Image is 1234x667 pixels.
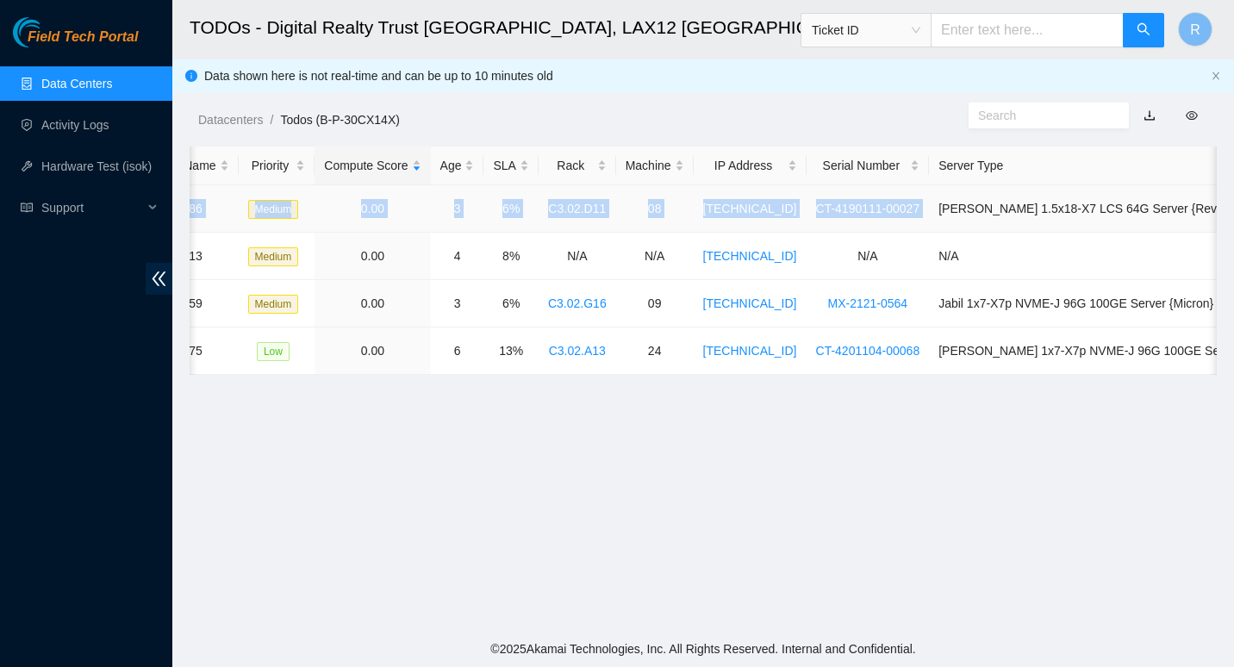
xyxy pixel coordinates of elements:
a: MX-2121-0564 [828,296,908,310]
td: 6 [431,327,484,375]
button: download [1131,102,1169,129]
td: 13% [483,327,538,375]
td: 0.00 [315,280,430,327]
input: Enter text here... [931,13,1124,47]
footer: © 2025 Akamai Technologies, Inc. All Rights Reserved. Internal and Confidential. [172,631,1234,667]
td: N/A [807,233,930,280]
td: N/A [539,233,616,280]
button: R [1178,12,1212,47]
button: close [1211,71,1221,82]
td: N/A [616,233,694,280]
td: 0.00 [315,233,430,280]
a: Hardware Test (isok) [41,159,152,173]
a: Data Centers [41,77,112,90]
span: Field Tech Portal [28,29,138,46]
td: 3 [431,280,484,327]
a: download [1144,109,1156,122]
a: Activity Logs [41,118,109,132]
a: [TECHNICAL_ID] [703,296,797,310]
span: Support [41,190,143,225]
a: C3.02.G16 [548,296,607,310]
td: 24 [616,327,694,375]
span: eye [1186,109,1198,122]
span: / [270,113,273,127]
span: read [21,202,33,214]
a: CT-4190111-00027 [816,202,920,215]
img: Akamai Technologies [13,17,87,47]
a: CT-4201104-00068 [816,344,920,358]
td: 09 [616,280,694,327]
td: 8% [483,233,538,280]
a: [TECHNICAL_ID] [703,249,797,263]
a: C3.02.A13 [549,344,606,358]
span: Ticket ID [812,17,920,43]
td: 0.00 [315,327,430,375]
a: Todos (B-P-30CX14X) [280,113,400,127]
span: search [1137,22,1150,39]
button: search [1123,13,1164,47]
span: Medium [248,247,299,266]
td: 4 [431,233,484,280]
td: 6% [483,280,538,327]
a: Akamai TechnologiesField Tech Portal [13,31,138,53]
td: 0.00 [315,185,430,233]
a: [TECHNICAL_ID] [703,344,797,358]
span: double-left [146,263,172,295]
a: Datacenters [198,113,263,127]
span: Low [257,342,290,361]
a: [TECHNICAL_ID] [703,202,797,215]
span: R [1190,19,1200,41]
input: Search [978,106,1106,125]
td: 6% [483,185,538,233]
td: 3 [431,185,484,233]
span: Medium [248,200,299,219]
span: close [1211,71,1221,81]
a: C3.02.D11 [548,202,606,215]
span: Medium [248,295,299,314]
td: 08 [616,185,694,233]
